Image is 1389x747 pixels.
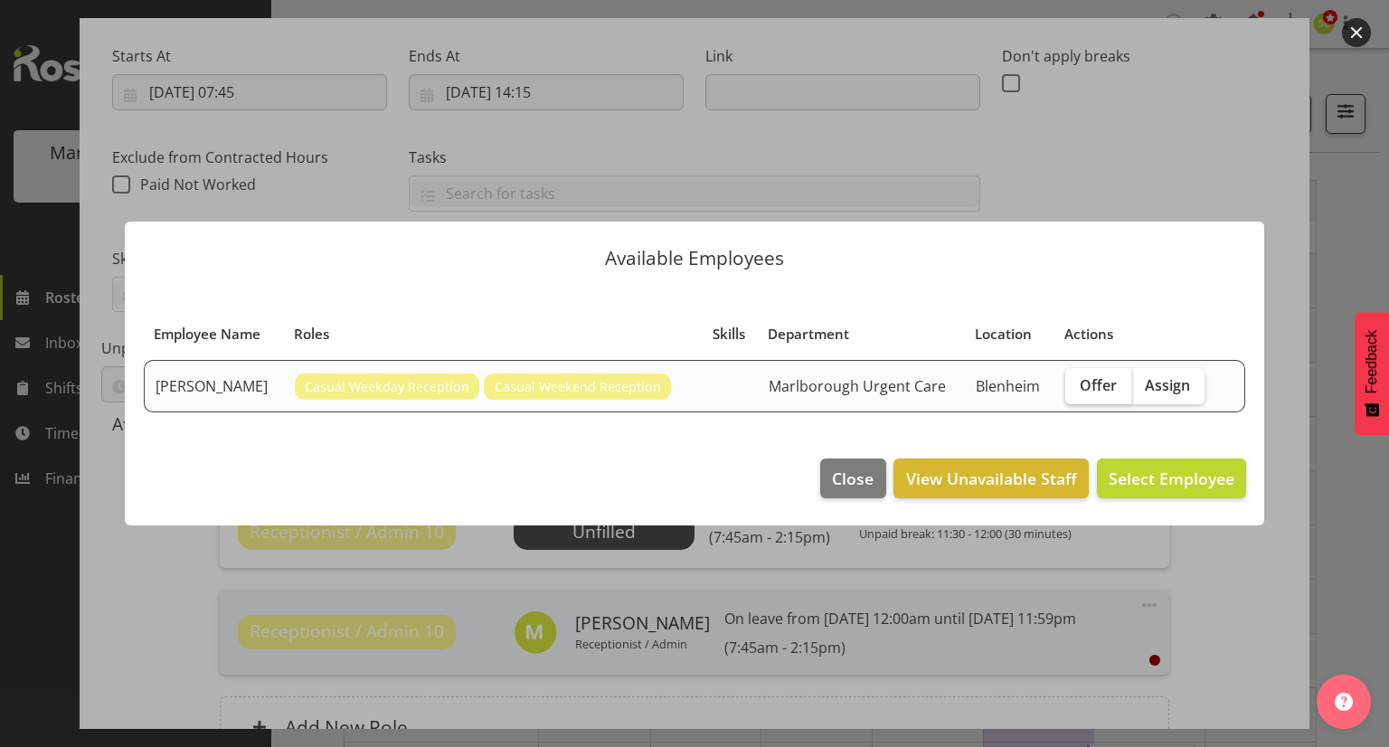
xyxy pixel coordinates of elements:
[294,324,329,345] span: Roles
[906,467,1077,490] span: View Unavailable Staff
[144,360,284,412] td: [PERSON_NAME]
[1335,693,1353,711] img: help-xxl-2.png
[1145,376,1190,394] span: Assign
[1097,459,1246,498] button: Select Employee
[975,324,1032,345] span: Location
[832,467,874,490] span: Close
[820,459,885,498] button: Close
[1080,376,1117,394] span: Offer
[1364,330,1380,393] span: Feedback
[976,376,1040,396] span: Blenheim
[893,459,1088,498] button: View Unavailable Staff
[1109,468,1234,489] span: Select Employee
[305,377,469,397] span: Casual Weekday Reception
[713,324,745,345] span: Skills
[154,324,260,345] span: Employee Name
[1355,312,1389,435] button: Feedback - Show survey
[769,376,946,396] span: Marlborough Urgent Care
[495,377,661,397] span: Casual Weekend Reception
[768,324,849,345] span: Department
[1064,324,1113,345] span: Actions
[143,249,1246,268] p: Available Employees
